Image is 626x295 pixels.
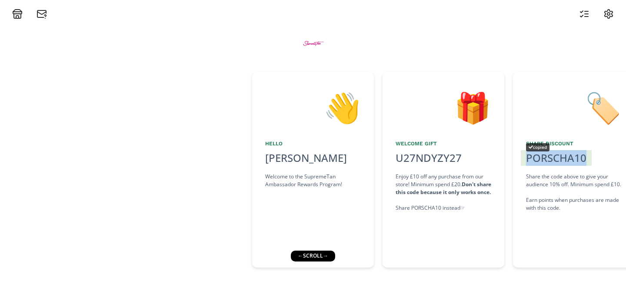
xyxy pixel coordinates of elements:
[265,140,361,147] div: Hello
[396,173,491,212] div: Enjoy £10 off any purchase from our store! Minimum spend £20. Share PORSCHA10 instead ☞
[291,251,335,261] div: ← scroll →
[265,85,361,129] div: 👋
[297,27,330,60] img: BtZWWMaMEGZe
[396,85,491,129] div: 🎁
[526,173,622,212] div: Share the code above to give your audience 10% off. Minimum spend £10. Earn points when purchases...
[526,150,586,166] div: PORSCHA10
[396,181,491,196] strong: Don't share this code because it only works once.
[396,140,491,147] div: Welcome Gift
[390,150,467,166] div: U27NDYZY27
[526,143,549,151] div: copied
[265,173,361,188] div: Welcome to the SupremeTan Ambassador Rewards Program!
[526,85,622,129] div: 🏷️
[265,150,361,166] div: [PERSON_NAME]
[526,140,622,147] div: Share Discount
